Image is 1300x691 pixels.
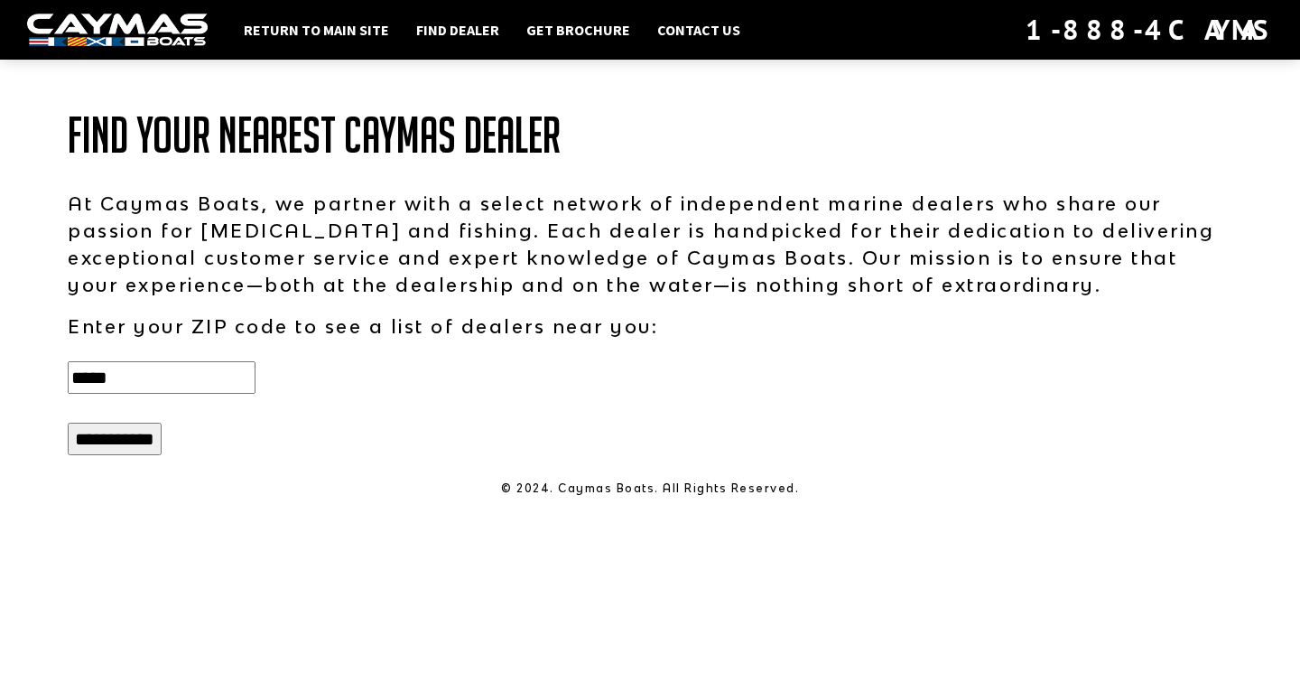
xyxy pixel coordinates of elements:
div: 1-888-4CAYMAS [1026,10,1273,50]
a: Find Dealer [407,18,508,42]
a: Return to main site [235,18,398,42]
img: white-logo-c9c8dbefe5ff5ceceb0f0178aa75bf4bb51f6bca0971e226c86eb53dfe498488.png [27,14,208,47]
p: © 2024. Caymas Boats. All Rights Reserved. [68,481,1232,497]
p: At Caymas Boats, we partner with a select network of independent marine dealers who share our pas... [68,190,1232,298]
a: Get Brochure [517,18,639,42]
p: Enter your ZIP code to see a list of dealers near you: [68,313,1232,340]
h1: Find Your Nearest Caymas Dealer [68,108,1232,163]
a: Contact Us [648,18,749,42]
